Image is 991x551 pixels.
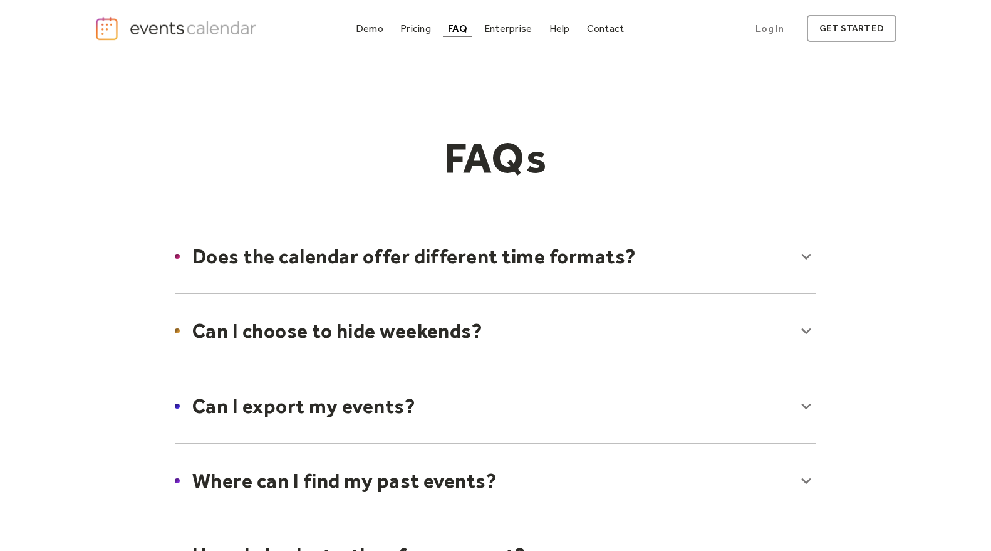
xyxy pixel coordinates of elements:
a: Pricing [395,20,436,37]
div: FAQ [448,25,467,32]
a: FAQ [443,20,472,37]
a: Contact [582,20,630,37]
a: get started [807,15,896,42]
div: Demo [356,25,383,32]
a: Enterprise [479,20,537,37]
a: Help [544,20,575,37]
a: home [95,16,260,41]
h1: FAQs [255,132,736,184]
div: Enterprise [484,25,532,32]
div: Pricing [400,25,431,32]
a: Demo [351,20,388,37]
div: Contact [587,25,625,32]
div: Help [549,25,570,32]
a: Log In [743,15,796,42]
